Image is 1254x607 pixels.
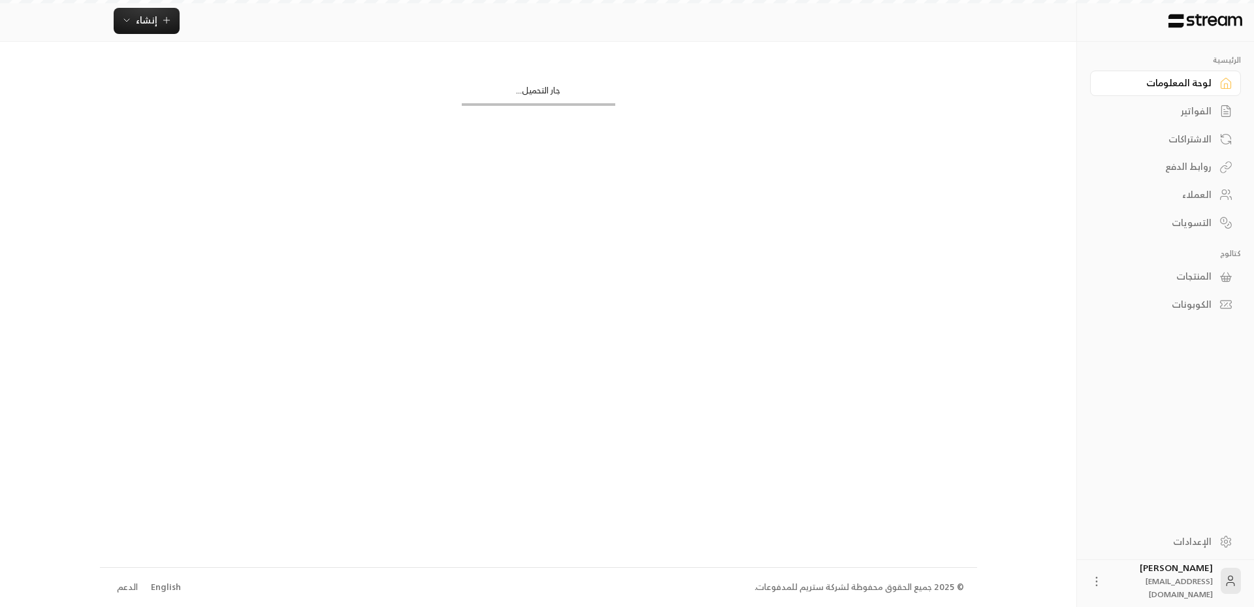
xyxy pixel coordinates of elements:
a: روابط الدفع [1090,154,1241,180]
div: التسويات [1106,216,1212,229]
div: الفواتير [1106,105,1212,118]
div: [PERSON_NAME] [1111,561,1213,600]
div: الإعدادات [1106,535,1212,548]
div: لوحة المعلومات [1106,76,1212,90]
span: [EMAIL_ADDRESS][DOMAIN_NAME] [1146,574,1213,601]
div: الكوبونات [1106,298,1212,311]
span: إنشاء [136,12,157,28]
p: كتالوج [1090,248,1241,259]
a: الفواتير [1090,99,1241,124]
a: الدعم [113,576,142,599]
img: Logo [1167,14,1244,28]
a: المنتجات [1090,264,1241,289]
div: روابط الدفع [1106,160,1212,173]
a: التسويات [1090,210,1241,235]
a: الإعدادات [1090,529,1241,554]
div: المنتجات [1106,270,1212,283]
p: الرئيسية [1090,55,1241,65]
a: الاشتراكات [1090,126,1241,152]
a: الكوبونات [1090,292,1241,318]
div: العملاء [1106,188,1212,201]
div: الاشتراكات [1106,133,1212,146]
div: © 2025 جميع الحقوق محفوظة لشركة ستريم للمدفوعات. [754,581,964,594]
button: إنشاء [114,8,180,34]
div: جار التحميل... [462,84,615,103]
a: لوحة المعلومات [1090,71,1241,96]
a: العملاء [1090,182,1241,208]
div: English [151,581,181,594]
